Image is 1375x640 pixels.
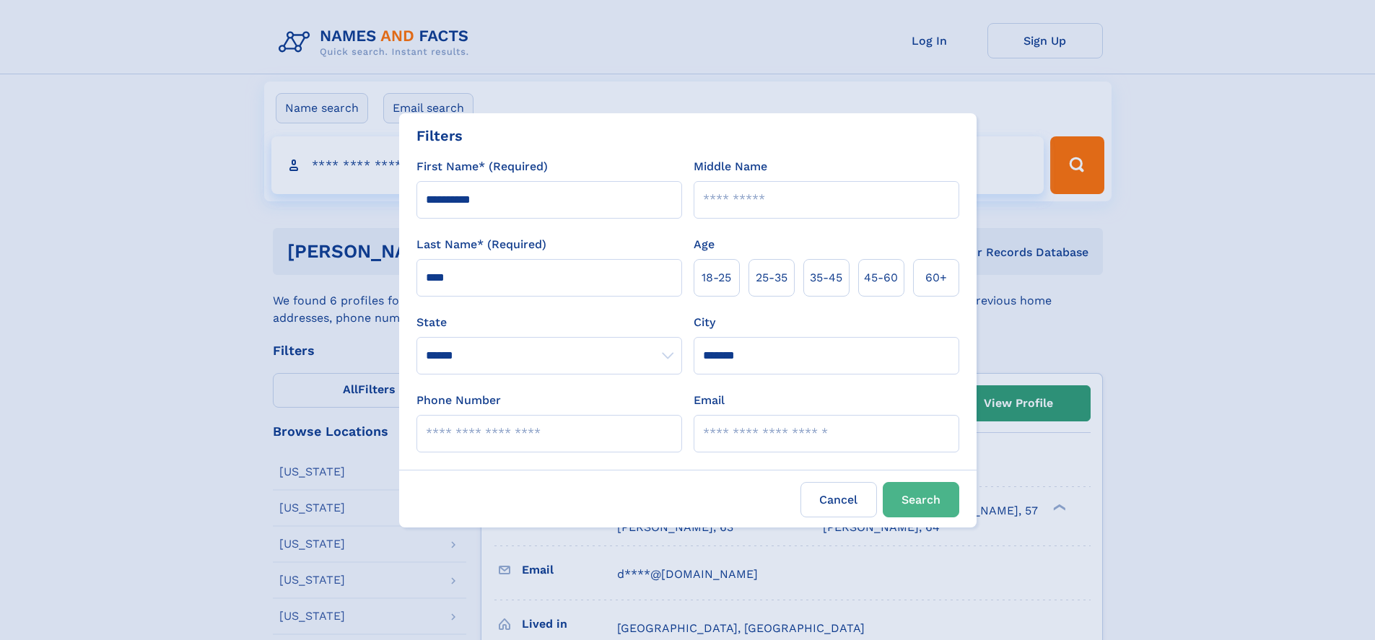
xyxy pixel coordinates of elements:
[694,314,715,331] label: City
[694,392,725,409] label: Email
[810,269,842,286] span: 35‑45
[416,158,548,175] label: First Name* (Required)
[800,482,877,517] label: Cancel
[694,236,715,253] label: Age
[694,158,767,175] label: Middle Name
[416,236,546,253] label: Last Name* (Required)
[416,392,501,409] label: Phone Number
[756,269,787,286] span: 25‑35
[416,314,682,331] label: State
[702,269,731,286] span: 18‑25
[883,482,959,517] button: Search
[416,125,463,146] div: Filters
[925,269,947,286] span: 60+
[864,269,898,286] span: 45‑60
